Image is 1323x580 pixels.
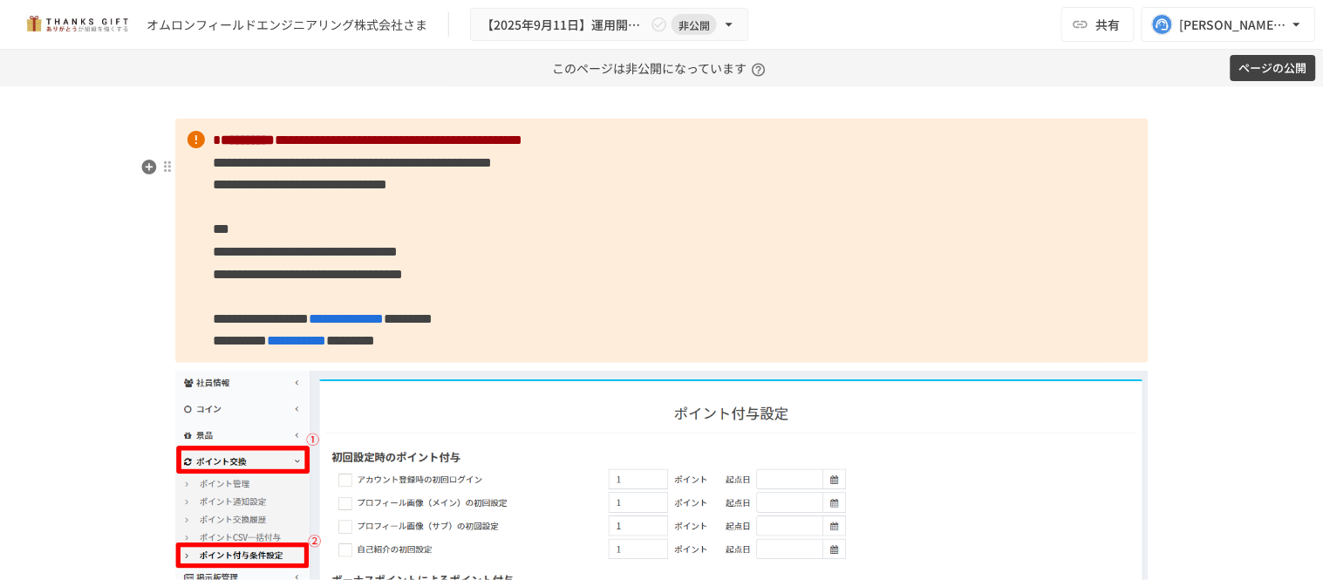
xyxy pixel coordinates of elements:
button: [PERSON_NAME][EMAIL_ADDRESS][DOMAIN_NAME] [1142,7,1316,42]
button: 【2025年9月11日】運用開始後 振り返りミーティング非公開 [470,8,749,42]
div: オムロンフィールドエンジニアリング株式会社さま [147,16,427,34]
div: [PERSON_NAME][EMAIL_ADDRESS][DOMAIN_NAME] [1180,14,1288,36]
span: 共有 [1096,15,1121,34]
button: 共有 [1061,7,1135,42]
span: 【2025年9月11日】運用開始後 振り返りミーティング [481,14,647,36]
img: mMP1OxWUAhQbsRWCurg7vIHe5HqDpP7qZo7fRoNLXQh [21,10,133,38]
button: ページの公開 [1231,55,1316,82]
span: 非公開 [672,16,717,34]
p: このページは非公開になっています [552,50,771,86]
